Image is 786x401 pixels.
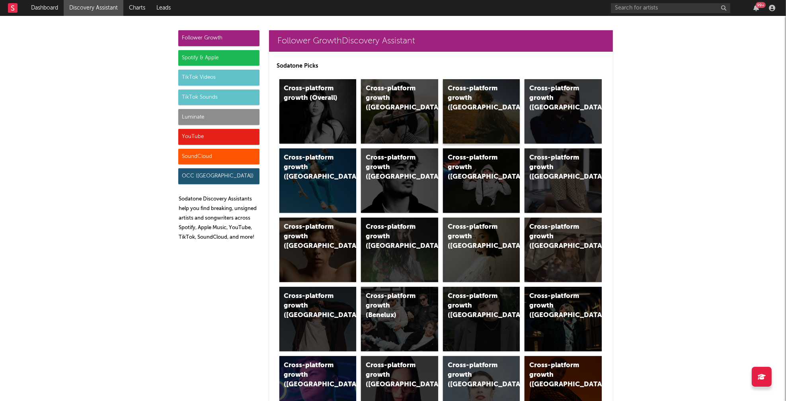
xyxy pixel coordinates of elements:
a: Cross-platform growth (Benelux) [361,287,438,351]
a: Cross-platform growth ([GEOGRAPHIC_DATA]) [361,218,438,282]
a: Cross-platform growth ([GEOGRAPHIC_DATA]) [525,148,602,213]
div: Cross-platform growth ([GEOGRAPHIC_DATA]) [448,292,502,320]
div: Cross-platform growth ([GEOGRAPHIC_DATA]) [529,153,583,182]
p: Sodatone Discovery Assistants help you find breaking, unsigned artists and songwriters across Spo... [179,195,259,242]
div: Cross-platform growth ([GEOGRAPHIC_DATA]) [529,292,583,320]
div: OCC ([GEOGRAPHIC_DATA]) [178,168,259,184]
a: Cross-platform growth ([GEOGRAPHIC_DATA]) [361,79,438,144]
div: Cross-platform growth (Overall) [284,84,338,103]
a: Cross-platform growth ([GEOGRAPHIC_DATA]) [279,148,357,213]
div: Spotify & Apple [178,50,259,66]
div: Cross-platform growth ([GEOGRAPHIC_DATA]) [366,222,420,251]
a: Cross-platform growth ([GEOGRAPHIC_DATA]) [279,218,357,282]
div: SoundCloud [178,149,259,165]
div: Follower Growth [178,30,259,46]
a: Cross-platform growth ([GEOGRAPHIC_DATA]) [525,287,602,351]
div: Cross-platform growth ([GEOGRAPHIC_DATA]) [366,361,420,389]
div: TikTok Videos [178,70,259,86]
div: Luminate [178,109,259,125]
div: TikTok Sounds [178,90,259,105]
a: Cross-platform growth ([GEOGRAPHIC_DATA]) [279,287,357,351]
input: Search for artists [611,3,730,13]
div: Cross-platform growth ([GEOGRAPHIC_DATA]) [529,222,583,251]
div: Cross-platform growth ([GEOGRAPHIC_DATA]) [529,84,583,113]
div: Cross-platform growth (Benelux) [366,292,420,320]
div: Cross-platform growth ([GEOGRAPHIC_DATA]) [284,292,338,320]
div: Cross-platform growth ([GEOGRAPHIC_DATA]) [448,361,502,389]
div: Cross-platform growth ([GEOGRAPHIC_DATA]) [448,222,502,251]
a: Cross-platform growth ([GEOGRAPHIC_DATA]) [443,218,520,282]
a: Cross-platform growth ([GEOGRAPHIC_DATA]) [525,218,602,282]
button: 99+ [753,5,759,11]
div: Cross-platform growth ([GEOGRAPHIC_DATA]) [366,153,420,182]
a: Cross-platform growth (Overall) [279,79,357,144]
p: Sodatone Picks [277,61,605,71]
a: Cross-platform growth ([GEOGRAPHIC_DATA]) [525,79,602,144]
div: Cross-platform growth ([GEOGRAPHIC_DATA]) [448,84,502,113]
div: Cross-platform growth ([GEOGRAPHIC_DATA]) [529,361,583,389]
a: Follower GrowthDiscovery Assistant [269,30,613,52]
div: 99 + [756,2,766,8]
div: Cross-platform growth ([GEOGRAPHIC_DATA]) [366,84,420,113]
div: Cross-platform growth ([GEOGRAPHIC_DATA]) [284,222,338,251]
div: Cross-platform growth ([GEOGRAPHIC_DATA]/GSA) [448,153,502,182]
div: YouTube [178,129,259,145]
a: Cross-platform growth ([GEOGRAPHIC_DATA]/GSA) [443,148,520,213]
a: Cross-platform growth ([GEOGRAPHIC_DATA]) [443,287,520,351]
a: Cross-platform growth ([GEOGRAPHIC_DATA]) [443,79,520,144]
div: Cross-platform growth ([GEOGRAPHIC_DATA]) [284,153,338,182]
a: Cross-platform growth ([GEOGRAPHIC_DATA]) [361,148,438,213]
div: Cross-platform growth ([GEOGRAPHIC_DATA]) [284,361,338,389]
